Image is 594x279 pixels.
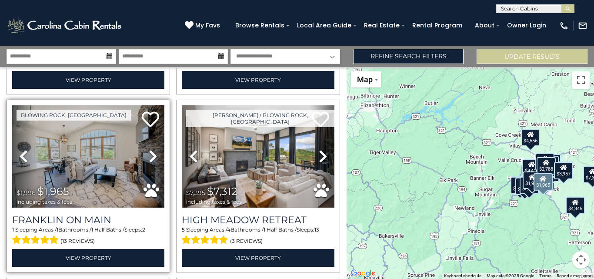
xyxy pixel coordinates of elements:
span: $1,996 [17,189,36,197]
a: View Property [12,249,164,267]
a: [PERSON_NAME] / Blowing Rock, [GEOGRAPHIC_DATA] [186,110,334,127]
span: (3 reviews) [230,235,263,247]
a: Owner Login [503,19,551,32]
div: $4,412 [522,158,541,176]
img: phone-regular-white.png [559,21,569,30]
span: including taxes & fees [17,199,72,205]
a: Franklin On Main [12,214,164,226]
a: Open this area in Google Maps (opens a new window) [349,268,377,279]
span: including taxes & fees [186,199,242,205]
button: Update Results [477,49,587,64]
a: Refine Search Filters [353,49,464,64]
img: thumbnail_166706746.jpeg [12,105,164,208]
a: View Property [182,249,334,267]
div: $3,948 [554,161,574,178]
span: 1 Half Baths / [264,226,297,233]
span: 13 [314,226,319,233]
img: thumbnail_164745638.jpeg [182,105,334,208]
div: $2,788 [537,157,556,174]
div: $5,170 [511,176,530,194]
span: Map data ©2025 Google [487,273,534,278]
button: Map camera controls [572,251,590,269]
a: Real Estate [360,19,404,32]
button: Toggle fullscreen view [572,71,590,89]
div: $2,263 [520,177,539,194]
span: $7,312 [207,185,237,198]
span: $1,965 [37,185,69,198]
a: Blowing Rock, [GEOGRAPHIC_DATA] [17,110,131,121]
a: View Property [182,71,334,89]
span: 1 Half Baths / [91,226,124,233]
a: My Favs [185,21,222,30]
span: 1 [57,226,58,233]
a: Local Area Guide [293,19,356,32]
div: $1,965 [534,173,553,190]
a: Report a map error [557,273,591,278]
span: 4 [227,226,230,233]
button: Change map style [351,71,381,87]
span: $7,395 [186,189,205,197]
span: My Favs [195,21,220,30]
a: Terms [539,273,551,278]
div: $3,957 [554,162,573,179]
span: 5 [182,226,185,233]
div: $2,556 [536,153,555,171]
span: Map [357,75,373,84]
span: (13 reviews) [60,235,95,247]
a: Rental Program [408,19,467,32]
div: Sleeping Areas / Bathrooms / Sleeps: [12,226,164,247]
span: 1 [12,226,14,233]
a: View Property [12,71,164,89]
img: Google [349,268,377,279]
a: Browse Rentals [231,19,289,32]
img: mail-regular-white.png [578,21,587,30]
div: $2,619 [516,178,535,195]
a: Add to favorites [142,111,159,129]
a: High Meadow Retreat [182,214,334,226]
div: Sleeping Areas / Bathrooms / Sleeps: [182,226,334,247]
div: $1,958 [523,171,542,189]
div: $4,556 [521,128,541,146]
span: 2 [142,226,145,233]
img: White-1-2.png [7,17,124,34]
button: Keyboard shortcuts [444,273,481,279]
a: About [471,19,499,32]
div: $4,346 [566,196,585,214]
